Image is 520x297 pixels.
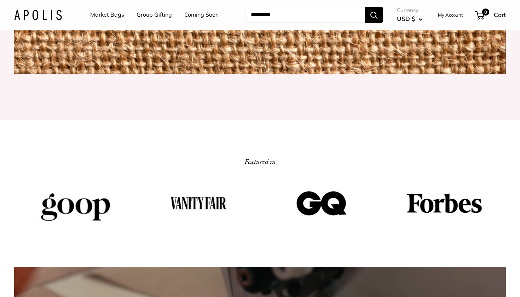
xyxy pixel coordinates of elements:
a: Group Gifting [137,10,172,20]
span: 0 [482,8,489,16]
img: Apolis [14,10,62,20]
span: Cart [494,11,506,18]
a: Coming Soon [184,10,219,20]
a: My Account [438,11,463,19]
button: USD $ [397,13,423,24]
input: Search... [245,7,365,23]
h2: Featured in [244,155,276,168]
button: Search [365,7,383,23]
span: Currency [397,5,423,15]
span: USD $ [397,15,415,22]
a: 0 Cart [475,9,506,21]
a: Market Bags [90,10,124,20]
